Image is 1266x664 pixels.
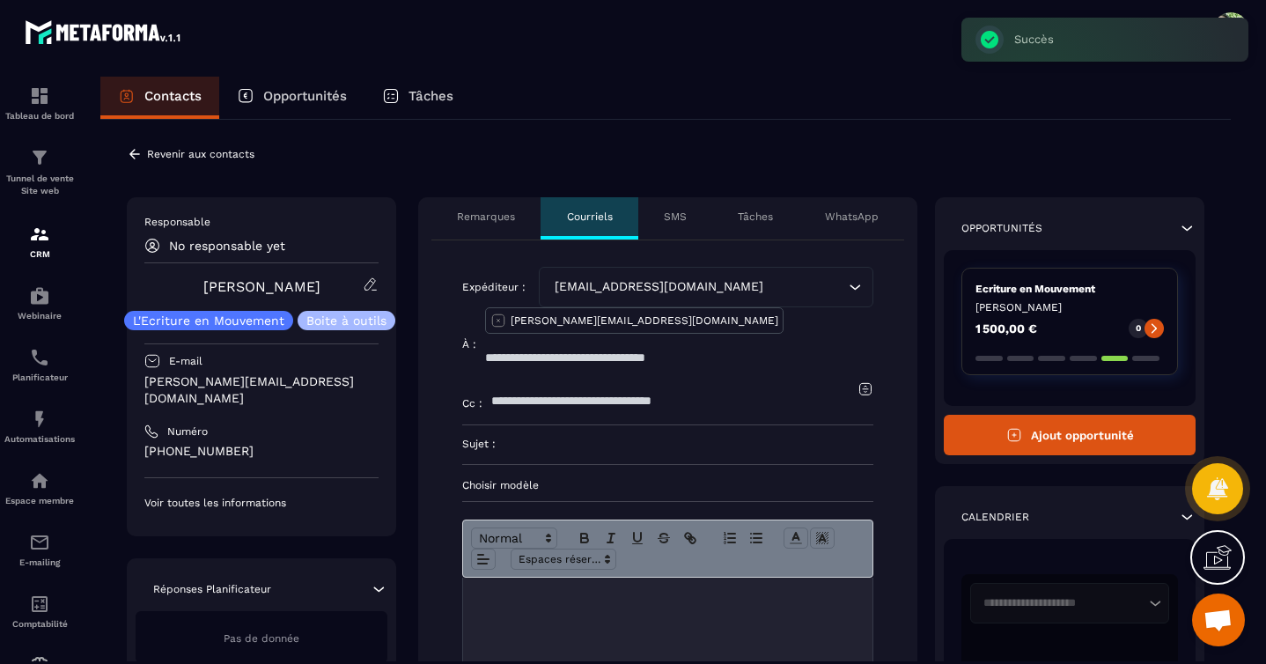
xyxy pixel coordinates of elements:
p: Revenir aux contacts [147,148,254,160]
p: Responsable [144,215,379,229]
button: Ajout opportunité [944,415,1196,455]
img: scheduler [29,347,50,368]
p: Voir toutes les informations [144,496,379,510]
p: E-mailing [4,557,75,567]
a: automationsautomationsEspace membre [4,457,75,519]
p: Opportunités [263,88,347,104]
p: Cc : [462,396,482,410]
p: WhatsApp [825,210,879,224]
a: schedulerschedulerPlanificateur [4,334,75,395]
a: formationformationCRM [4,210,75,272]
a: formationformationTunnel de vente Site web [4,134,75,210]
p: Espace membre [4,496,75,505]
p: Automatisations [4,434,75,444]
img: email [29,532,50,553]
p: [PERSON_NAME] [975,300,1164,314]
p: Expéditeur : [462,280,526,294]
a: [PERSON_NAME] [203,278,320,295]
p: Numéro [167,424,208,439]
p: Ecriture en Mouvement [975,282,1164,296]
a: Tâches [364,77,471,119]
img: automations [29,285,50,306]
p: Planificateur [4,373,75,382]
p: Tunnel de vente Site web [4,173,75,197]
p: Webinaire [4,311,75,321]
p: L'Ecriture en Mouvement [133,314,284,327]
a: Opportunités [219,77,364,119]
img: accountant [29,594,50,615]
p: [PHONE_NUMBER] [144,443,379,460]
p: Courriels [567,210,613,224]
a: formationformationTableau de bord [4,72,75,134]
p: SMS [664,210,687,224]
p: No responsable yet [169,239,285,253]
img: logo [25,16,183,48]
p: Tâches [738,210,773,224]
div: Search for option [539,267,873,307]
a: Contacts [100,77,219,119]
p: Sujet : [462,437,496,451]
p: Remarques [457,210,515,224]
img: formation [29,224,50,245]
p: [PERSON_NAME][EMAIL_ADDRESS][DOMAIN_NAME] [511,314,778,328]
p: Boite à outils [306,314,386,327]
p: 0 [1136,322,1141,335]
div: Ouvrir le chat [1192,594,1245,646]
p: Tâches [409,88,453,104]
p: Choisir modèle [462,478,873,492]
p: Calendrier [961,510,1029,524]
p: 1 500,00 € [975,322,1037,335]
span: Pas de donnée [224,632,299,645]
img: formation [29,85,50,107]
p: Tableau de bord [4,111,75,121]
img: formation [29,147,50,168]
p: Comptabilité [4,619,75,629]
p: À : [462,337,476,351]
p: Contacts [144,88,202,104]
p: CRM [4,249,75,259]
span: [EMAIL_ADDRESS][DOMAIN_NAME] [550,277,767,297]
a: automationsautomationsWebinaire [4,272,75,334]
input: Search for option [767,277,844,297]
img: automations [29,409,50,430]
a: emailemailE-mailing [4,519,75,580]
a: automationsautomationsAutomatisations [4,395,75,457]
p: Opportunités [961,221,1042,235]
a: accountantaccountantComptabilité [4,580,75,642]
img: automations [29,470,50,491]
p: Réponses Planificateur [153,582,271,596]
p: E-mail [169,354,202,368]
p: [PERSON_NAME][EMAIL_ADDRESS][DOMAIN_NAME] [144,373,379,407]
